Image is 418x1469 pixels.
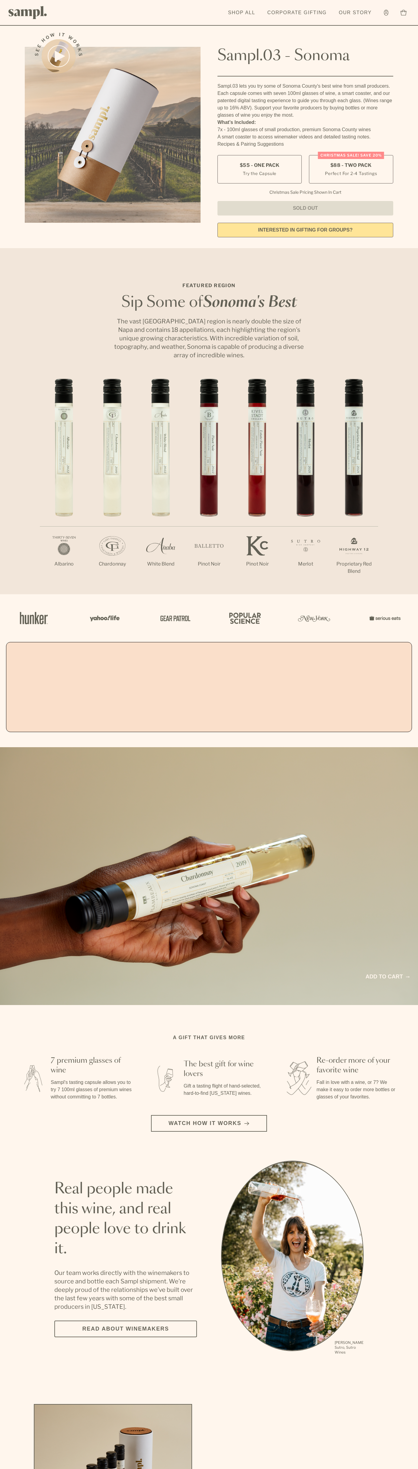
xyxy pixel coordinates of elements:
a: Read about Winemakers [54,1321,197,1337]
li: 6 / 7 [281,379,330,587]
p: White Blend [137,560,185,568]
img: Artboard_3_0b291449-6e8c-4d07-b2c2-3f3601a19cd1_x450.png [296,605,332,631]
li: 2 / 7 [88,379,137,587]
p: Pinot Noir [233,560,281,568]
li: 3 / 7 [137,379,185,587]
li: A smart coaster to access winemaker videos and detailed tasting notes. [217,133,393,141]
p: [PERSON_NAME] Sutro, Sutro Wines [335,1340,364,1355]
div: Christmas SALE! Save 20% [318,152,384,159]
img: Sampl logo [8,6,47,19]
h2: A gift that gives more [173,1034,245,1041]
img: Sampl.03 - Sonoma [25,47,201,223]
img: Artboard_1_c8cd28af-0030-4af1-819c-248e302c7f06_x450.png [16,605,52,631]
li: Christmas Sale Pricing Shown In Cart [266,190,344,195]
li: Recipes & Pairing Suggestions [217,141,393,148]
li: 4 / 7 [185,379,233,587]
small: Try the Capsule [243,170,276,177]
li: 7x - 100ml glasses of small production, premium Sonoma County wines [217,126,393,133]
h3: Re-order more of your favorite wine [317,1056,399,1075]
button: Sold Out [217,201,393,216]
h3: 7 premium glasses of wine [51,1056,133,1075]
p: Our team works directly with the winemakers to source and bottle each Sampl shipment. We’re deepl... [54,1269,197,1311]
p: Featured Region [112,282,306,289]
button: See how it works [42,39,76,73]
div: slide 1 [221,1161,364,1355]
span: $55 - One Pack [240,162,280,169]
p: Chardonnay [88,560,137,568]
a: Add to cart [365,973,410,981]
li: 7 / 7 [330,379,378,594]
a: Shop All [225,6,258,19]
p: Sampl's tasting capsule allows you to try 7 100ml glasses of premium wines without committing to ... [51,1079,133,1101]
a: Our Story [336,6,375,19]
div: Sampl.03 lets you try some of Sonoma County's best wine from small producers. Each capsule comes ... [217,83,393,119]
h3: The best gift for wine lovers [184,1059,266,1079]
p: Albarino [40,560,88,568]
p: Merlot [281,560,330,568]
p: Pinot Noir [185,560,233,568]
p: Gift a tasting flight of hand-selected, hard-to-find [US_STATE] wines. [184,1082,266,1097]
button: Watch how it works [151,1115,267,1132]
img: Artboard_6_04f9a106-072f-468a-bdd7-f11783b05722_x450.png [86,605,122,631]
h2: Real people made this wine, and real people love to drink it. [54,1179,197,1259]
span: $88 - Two Pack [330,162,372,169]
strong: What’s Included: [217,120,256,125]
li: 1 / 7 [40,379,88,587]
p: Proprietary Red Blend [330,560,378,575]
img: Artboard_5_7fdae55a-36fd-43f7-8bfd-f74a06a2878e_x450.png [156,605,192,631]
em: Sonoma's Best [203,295,297,310]
small: Perfect For 2-4 Tastings [325,170,377,177]
h1: Sampl.03 - Sonoma [217,47,393,65]
h2: Sip Some of [112,295,306,310]
p: Fall in love with a wine, or 7? We make it easy to order more bottles or glasses of your favorites. [317,1079,399,1101]
img: Artboard_7_5b34974b-f019-449e-91fb-745f8d0877ee_x450.png [366,605,402,631]
img: Artboard_4_28b4d326-c26e-48f9-9c80-911f17d6414e_x450.png [226,605,262,631]
p: The vast [GEOGRAPHIC_DATA] region is nearly double the size of Napa and contains 18 appellations,... [112,317,306,359]
ul: carousel [221,1161,364,1355]
a: Corporate Gifting [264,6,330,19]
li: 5 / 7 [233,379,281,587]
a: interested in gifting for groups? [217,223,393,237]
